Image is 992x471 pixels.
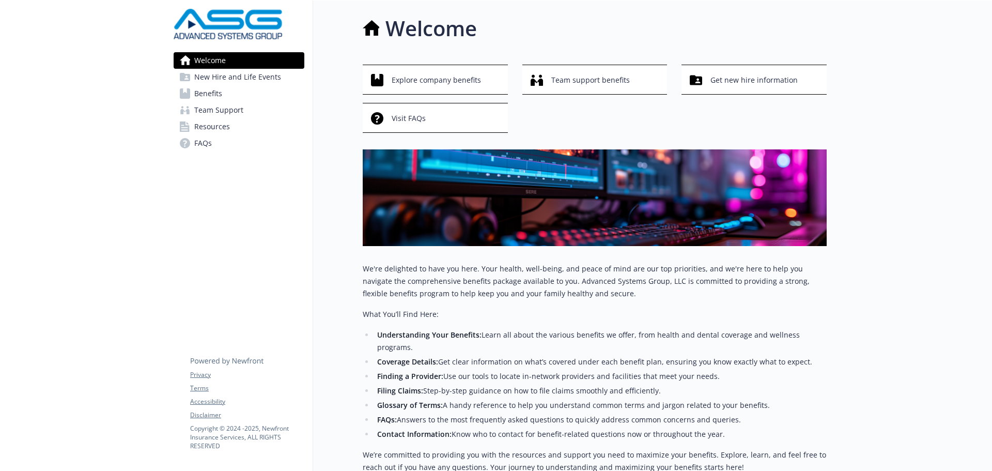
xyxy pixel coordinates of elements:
a: Disclaimer [190,411,304,420]
strong: Finding a Provider: [377,371,443,381]
li: Answers to the most frequently asked questions to quickly address common concerns and queries. [374,414,827,426]
li: Get clear information on what’s covered under each benefit plan, ensuring you know exactly what t... [374,356,827,368]
li: A handy reference to help you understand common terms and jargon related to your benefits. [374,399,827,412]
p: What You’ll Find Here: [363,308,827,321]
button: Explore company benefits [363,65,508,95]
li: Know who to contact for benefit-related questions now or throughout the year. [374,428,827,440]
span: New Hire and Life Events [194,69,281,85]
a: FAQs [174,135,304,151]
span: Visit FAQs [392,109,426,128]
button: Get new hire information [681,65,827,95]
strong: Filing Claims: [377,386,423,396]
a: Privacy [190,370,304,379]
strong: Glossary of Terms: [377,400,443,410]
button: Team support benefits [522,65,668,95]
span: Welcome [194,52,226,69]
a: New Hire and Life Events [174,69,304,85]
li: Use our tools to locate in-network providers and facilities that meet your needs. [374,370,827,383]
span: Team Support [194,102,243,118]
span: Explore company benefits [392,70,481,90]
li: Step-by-step guidance on how to file claims smoothly and efficiently. [374,385,827,397]
h1: Welcome [385,13,477,44]
strong: Understanding Your Benefits: [377,330,482,340]
a: Team Support [174,102,304,118]
strong: Contact Information: [377,429,452,439]
a: Terms [190,384,304,393]
a: Welcome [174,52,304,69]
button: Visit FAQs [363,103,508,133]
span: Benefits [194,85,222,102]
img: overview page banner [363,149,827,246]
p: We're delighted to have you here. Your health, well-being, and peace of mind are our top prioriti... [363,263,827,300]
span: Get new hire information [710,70,798,90]
a: Benefits [174,85,304,102]
li: Learn all about the various benefits we offer, from health and dental coverage and wellness progr... [374,329,827,354]
span: FAQs [194,135,212,151]
strong: FAQs: [377,415,397,424]
a: Resources [174,118,304,135]
a: Accessibility [190,397,304,406]
span: Team support benefits [551,70,630,90]
p: Copyright © 2024 - 2025 , Newfront Insurance Services, ALL RIGHTS RESERVED [190,424,304,450]
span: Resources [194,118,230,135]
strong: Coverage Details: [377,357,438,367]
